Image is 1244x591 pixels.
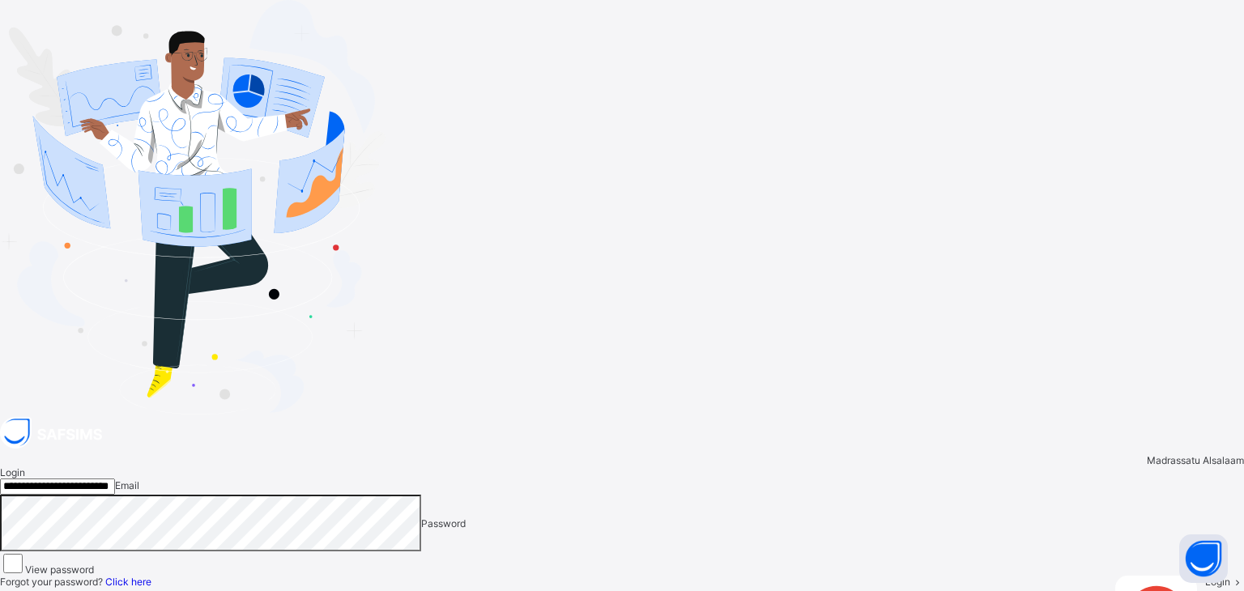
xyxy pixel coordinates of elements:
a: Click here [105,576,151,588]
label: View password [25,563,94,576]
button: Open asap [1179,534,1228,583]
span: Madrassatu Alsalaam [1147,454,1244,466]
span: Email [115,479,139,491]
span: Password [421,517,466,529]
